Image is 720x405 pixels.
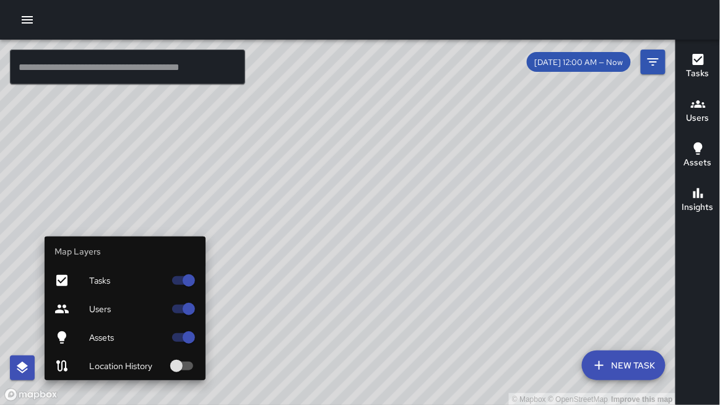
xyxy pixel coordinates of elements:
[687,111,709,125] h6: Users
[89,303,165,315] span: Users
[45,295,206,323] div: Users
[45,237,206,266] li: Map Layers
[45,352,206,380] div: Location History
[684,156,712,170] h6: Assets
[89,274,165,287] span: Tasks
[582,351,666,380] button: New Task
[641,50,666,74] button: Filters
[687,67,709,81] h6: Tasks
[676,89,720,134] button: Users
[676,134,720,178] button: Assets
[45,266,206,295] div: Tasks
[527,57,631,67] span: [DATE] 12:00 AM — Now
[676,45,720,89] button: Tasks
[89,360,165,372] span: Location History
[89,331,165,344] span: Assets
[45,323,206,352] div: Assets
[676,178,720,223] button: Insights
[682,201,714,214] h6: Insights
